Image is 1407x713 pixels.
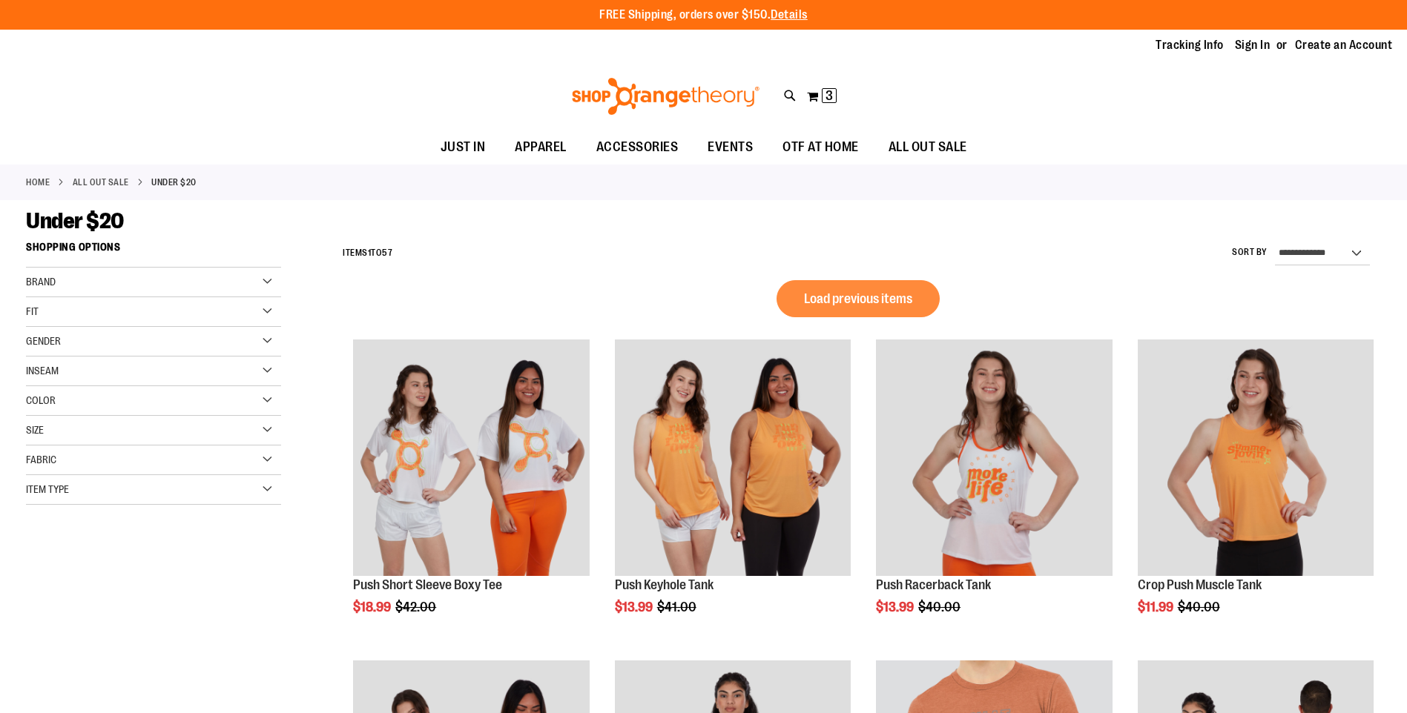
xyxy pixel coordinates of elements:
span: Color [26,394,56,406]
span: $13.99 [615,600,655,614]
a: Sign In [1235,37,1271,53]
span: ACCESSORIES [596,130,679,164]
span: Size [26,424,44,436]
span: Brand [26,276,56,288]
span: $42.00 [395,600,438,614]
span: Gender [26,335,61,347]
div: product [346,332,596,652]
span: EVENTS [708,130,753,164]
h2: Items to [343,242,392,265]
a: Tracking Info [1156,37,1224,53]
span: ALL OUT SALE [889,130,967,164]
span: Under $20 [26,208,124,233]
img: Shop Orangetheory [570,78,762,115]
span: $11.99 [1138,600,1176,614]
span: JUST IN [441,130,486,164]
a: Product image for Push Keyhole Tank [615,339,851,577]
span: $40.00 [918,600,963,614]
span: Fit [26,305,39,317]
img: Product image for Push Keyhole Tank [615,339,851,575]
a: ALL OUT SALE [73,176,129,189]
a: Home [26,176,50,189]
a: Push Keyhole Tank [615,577,714,592]
span: $13.99 [876,600,916,614]
span: $41.00 [657,600,699,614]
img: Product image for Push Racerback Tank [876,339,1112,575]
img: Product image for Crop Push Muscle Tank [1138,339,1374,575]
a: Product image for Push Racerback Tank [876,339,1112,577]
a: Push Short Sleeve Boxy Tee [353,577,502,592]
img: Product image for Push Short Sleeve Boxy Tee [353,339,589,575]
span: 3 [826,88,833,103]
label: Sort By [1232,246,1268,259]
p: FREE Shipping, orders over $150. [599,7,808,24]
span: $40.00 [1178,600,1222,614]
a: Product image for Crop Push Muscle Tank [1138,339,1374,577]
span: APPAREL [515,130,567,164]
span: $18.99 [353,600,393,614]
a: Crop Push Muscle Tank [1138,577,1262,592]
span: 1 [368,248,372,258]
div: product [607,332,858,652]
button: Load previous items [777,280,940,317]
span: Fabric [26,454,56,465]
span: OTF AT HOME [782,130,859,164]
a: Push Racerback Tank [876,577,991,592]
a: Details [771,8,808,21]
span: Item Type [26,483,69,495]
strong: Under $20 [151,176,197,189]
div: product [869,332,1119,652]
span: Load previous items [804,291,912,306]
a: Product image for Push Short Sleeve Boxy Tee [353,339,589,577]
span: 57 [382,248,392,258]
div: product [1130,332,1381,652]
strong: Shopping Options [26,234,281,268]
a: Create an Account [1295,37,1393,53]
span: Inseam [26,365,59,377]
